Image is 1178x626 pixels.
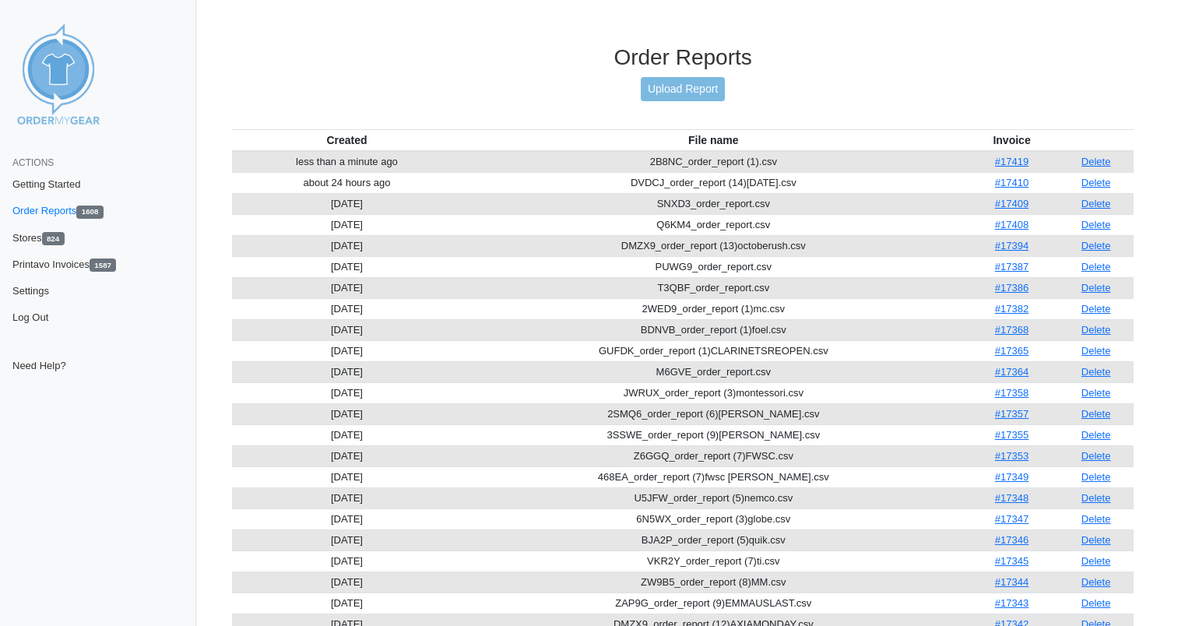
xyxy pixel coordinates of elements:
[965,129,1058,151] th: Invoice
[995,345,1029,357] a: #17365
[232,256,462,277] td: [DATE]
[1081,240,1111,251] a: Delete
[232,129,462,151] th: Created
[462,403,965,424] td: 2SMQ6_order_report (6)[PERSON_NAME].csv
[1081,303,1111,315] a: Delete
[462,382,965,403] td: JWRUX_order_report (3)montessori.csv
[1081,282,1111,294] a: Delete
[232,277,462,298] td: [DATE]
[232,424,462,445] td: [DATE]
[995,471,1029,483] a: #17349
[995,177,1029,188] a: #17410
[462,129,965,151] th: File name
[462,340,965,361] td: GUFDK_order_report (1)CLARINETSREOPEN.csv
[1081,534,1111,546] a: Delete
[232,172,462,193] td: about 24 hours ago
[232,235,462,256] td: [DATE]
[995,429,1029,441] a: #17355
[232,151,462,173] td: less than a minute ago
[232,550,462,571] td: [DATE]
[462,151,965,173] td: 2B8NC_order_report (1).csv
[462,529,965,550] td: BJA2P_order_report (5)quik.csv
[232,445,462,466] td: [DATE]
[462,235,965,256] td: DMZX9_order_report (13)octoberush.csv
[232,193,462,214] td: [DATE]
[641,77,725,101] a: Upload Report
[1081,261,1111,273] a: Delete
[995,450,1029,462] a: #17353
[1081,408,1111,420] a: Delete
[1081,513,1111,525] a: Delete
[12,157,54,168] span: Actions
[232,593,462,614] td: [DATE]
[1081,492,1111,504] a: Delete
[1081,345,1111,357] a: Delete
[462,361,965,382] td: M6GVE_order_report.csv
[995,513,1029,525] a: #17347
[995,240,1029,251] a: #17394
[995,597,1029,609] a: #17343
[1081,219,1111,230] a: Delete
[995,324,1029,336] a: #17368
[462,593,965,614] td: ZAP9G_order_report (9)EMMAUSLAST.csv
[462,424,965,445] td: 3SSWE_order_report (9)[PERSON_NAME].csv
[995,492,1029,504] a: #17348
[90,258,116,272] span: 1587
[1081,450,1111,462] a: Delete
[232,319,462,340] td: [DATE]
[1081,198,1111,209] a: Delete
[232,466,462,487] td: [DATE]
[1081,177,1111,188] a: Delete
[1081,324,1111,336] a: Delete
[995,534,1029,546] a: #17346
[76,206,103,219] span: 1608
[995,366,1029,378] a: #17364
[232,298,462,319] td: [DATE]
[1081,156,1111,167] a: Delete
[995,387,1029,399] a: #17358
[232,382,462,403] td: [DATE]
[1081,597,1111,609] a: Delete
[42,232,65,245] span: 824
[995,219,1029,230] a: #17408
[1081,471,1111,483] a: Delete
[462,445,965,466] td: Z6GGQ_order_report (7)FWSC.csv
[462,508,965,529] td: 6N5WX_order_report (3)globe.csv
[995,198,1029,209] a: #17409
[462,319,965,340] td: BDNVB_order_report (1)foel.csv
[232,44,1134,71] h3: Order Reports
[462,172,965,193] td: DVDCJ_order_report (14)[DATE].csv
[462,466,965,487] td: 468EA_order_report (7)fwsc [PERSON_NAME].csv
[995,282,1029,294] a: #17386
[995,261,1029,273] a: #17387
[1081,387,1111,399] a: Delete
[232,361,462,382] td: [DATE]
[462,550,965,571] td: VKR2Y_order_report (7)ti.csv
[462,214,965,235] td: Q6KM4_order_report.csv
[1081,555,1111,567] a: Delete
[995,555,1029,567] a: #17345
[462,277,965,298] td: T3QBF_order_report.csv
[995,156,1029,167] a: #17419
[995,408,1029,420] a: #17357
[995,576,1029,588] a: #17344
[462,298,965,319] td: 2WED9_order_report (1)mc.csv
[232,403,462,424] td: [DATE]
[462,193,965,214] td: SNXD3_order_report.csv
[232,340,462,361] td: [DATE]
[462,487,965,508] td: U5JFW_order_report (5)nemco.csv
[232,214,462,235] td: [DATE]
[232,508,462,529] td: [DATE]
[1081,366,1111,378] a: Delete
[232,571,462,593] td: [DATE]
[232,529,462,550] td: [DATE]
[462,571,965,593] td: ZW9B5_order_report (8)MM.csv
[1081,429,1111,441] a: Delete
[462,256,965,277] td: PUWG9_order_report.csv
[232,487,462,508] td: [DATE]
[995,303,1029,315] a: #17382
[1081,576,1111,588] a: Delete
